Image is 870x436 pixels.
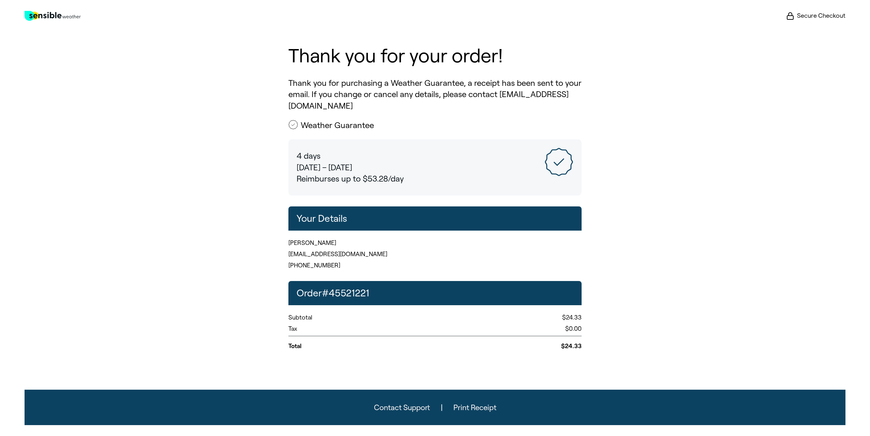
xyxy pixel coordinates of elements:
[288,45,582,66] h1: Thank you for your order!
[565,325,582,333] p: $0.00
[442,398,507,417] button: Print Receipt
[297,162,573,173] p: [DATE] – [DATE]
[562,313,582,322] p: $24.33
[288,77,582,112] p: Thank you for purchasing a Weather Guarantee, a receipt has been sent to your email. If you chang...
[288,325,297,333] p: Tax
[363,398,441,417] button: Contact Support
[288,250,582,259] p: [EMAIL_ADDRESS][DOMAIN_NAME]
[297,173,573,185] p: Reimburses up to $53.28/day
[288,313,312,322] p: Subtotal
[288,261,582,270] p: [PHONE_NUMBER]
[561,342,582,349] strong: $24.33
[288,239,582,247] p: [PERSON_NAME]
[288,281,582,305] h2: Order # 45521221
[301,120,374,131] h2: Weather Guarantee
[297,150,573,162] p: 4 days
[797,12,845,20] span: Secure Checkout
[25,390,845,425] footer: |
[288,342,301,349] strong: Total
[288,206,582,231] h2: Your Details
